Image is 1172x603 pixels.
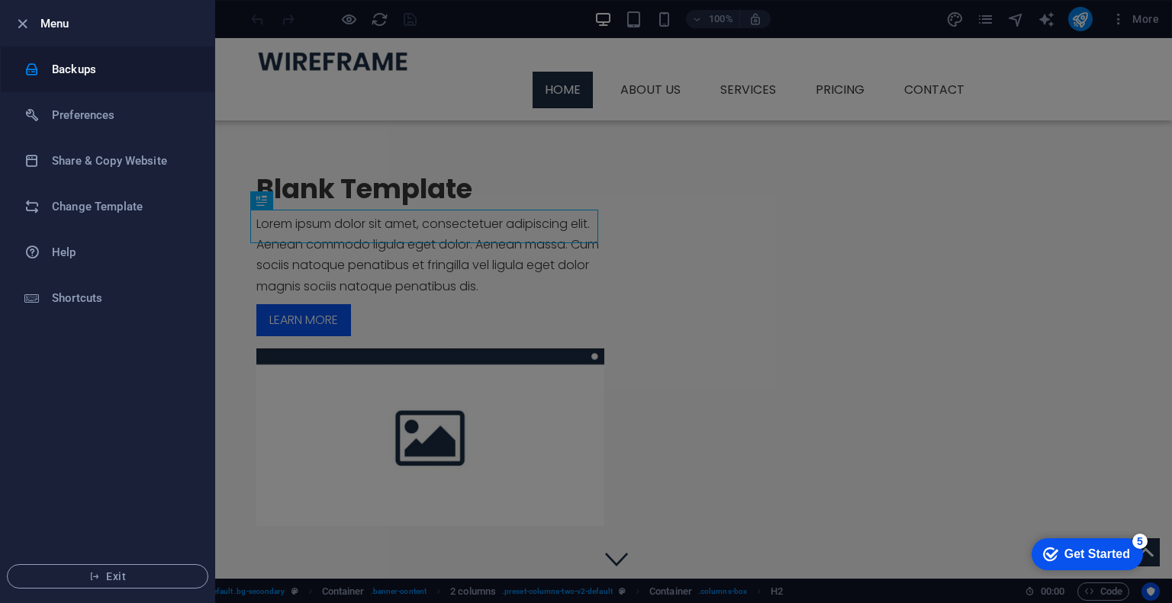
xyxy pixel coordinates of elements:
[52,243,193,261] h6: Help
[12,8,124,40] div: Get Started 5 items remaining, 0% complete
[45,17,111,30] div: Get Started
[40,14,202,33] h6: Menu
[1,229,214,275] a: Help
[7,564,208,589] button: Exit
[52,106,193,124] h6: Preferences
[20,570,195,582] span: Exit
[52,60,193,79] h6: Backups
[52,289,193,307] h6: Shortcuts
[113,3,128,18] div: 5
[52,152,193,170] h6: Share & Copy Website
[52,197,193,216] h6: Change Template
